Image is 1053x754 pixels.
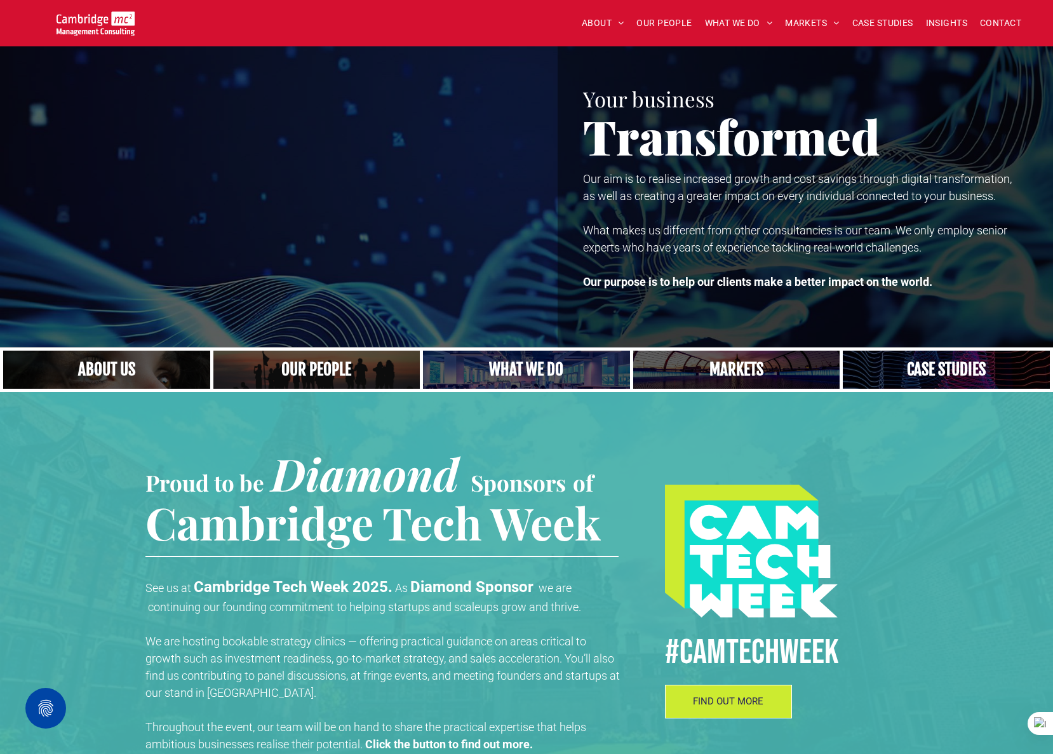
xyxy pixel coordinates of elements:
span: Throughout the event, our team will be on hand to share the practical expertise that helps ambiti... [145,720,586,751]
img: Go to Homepage [57,11,135,36]
a: A crowd in silhouette at sunset, on a rise or lookout point [213,351,420,389]
span: Diamond [271,443,459,503]
span: What makes us different from other consultancies is our team. We only employ senior experts who h... [583,224,1007,254]
a: CONTACT [974,13,1028,33]
a: CASE STUDIES | See an Overview of All Our Case Studies | Cambridge Management Consulting [843,351,1050,389]
span: We are hosting bookable strategy clinics — offering practical guidance on areas critical to growt... [145,635,620,699]
a: Our Markets | Cambridge Management Consulting [633,351,840,389]
strong: Diamond Sponsor [410,578,533,596]
a: WHAT WE DO [699,13,779,33]
strong: Cambridge Tech Week 2025. [194,578,392,596]
span: Proud to be [145,468,264,497]
span: As [395,581,408,595]
a: OUR PEOPLE [630,13,698,33]
a: Close up of woman's face, centered on her eyes [3,351,210,389]
a: CASE STUDIES [846,13,920,33]
a: Your Business Transformed | Cambridge Management Consulting [57,13,135,27]
img: #CAMTECHWEEK logo, Procurement [665,485,838,617]
span: Cambridge Tech Week [145,492,601,552]
span: Your business [583,84,714,112]
span: #CamTECHWEEK [665,631,839,674]
span: FIND OUT MORE [693,696,763,707]
strong: Our purpose is to help our clients make a better impact on the world. [583,275,932,288]
a: MARKETS [779,13,845,33]
span: Our aim is to realise increased growth and cost savings through digital transformation, as well a... [583,172,1012,203]
a: A yoga teacher lifting his whole body off the ground in the peacock pose [423,351,630,389]
a: FIND OUT MORE [665,685,792,718]
span: See us at [145,581,191,595]
span: we are [539,581,572,595]
span: of [573,468,593,497]
strong: Click the button to find out more. [365,737,533,751]
span: continuing our founding commitment to helping startups and scaleups grow and thrive. [148,600,581,614]
a: ABOUT [575,13,631,33]
span: Transformed [583,104,880,168]
span: Sponsors [471,468,566,497]
a: INSIGHTS [920,13,974,33]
